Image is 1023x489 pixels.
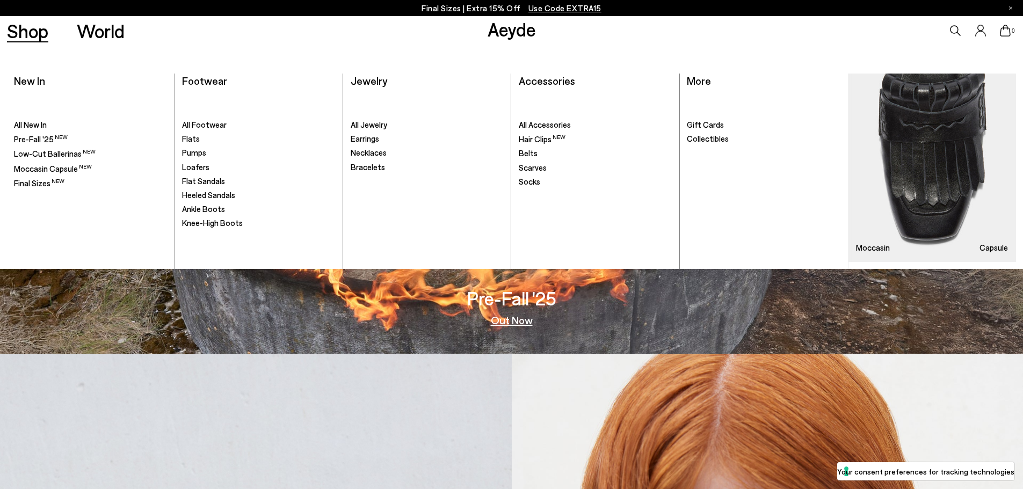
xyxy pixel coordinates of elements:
[687,134,729,143] span: Collectibles
[351,148,504,158] a: Necklaces
[351,74,387,87] a: Jewelry
[351,120,387,129] span: All Jewelry
[182,176,225,186] span: Flat Sandals
[528,3,601,13] span: Navigate to /collections/ss25-final-sizes
[182,218,336,229] a: Knee-High Boots
[182,148,336,158] a: Pumps
[351,134,504,144] a: Earrings
[488,18,536,40] a: Aeyde
[519,74,575,87] a: Accessories
[182,190,336,201] a: Heeled Sandals
[519,120,672,130] a: All Accessories
[687,74,711,87] a: More
[182,190,235,200] span: Heeled Sandals
[16,14,58,23] a: Back to Top
[7,21,48,40] a: Shop
[351,162,504,173] a: Bracelets
[4,34,157,46] h3: Style
[351,148,387,157] span: Necklaces
[980,244,1008,252] h3: Capsule
[519,163,672,173] a: Scarves
[351,162,385,172] span: Bracelets
[182,120,336,130] a: All Footwear
[351,120,504,130] a: All Jewelry
[687,120,841,130] a: Gift Cards
[519,177,672,187] a: Socks
[13,75,30,84] span: 16 px
[182,162,209,172] span: Loafers
[519,177,540,186] span: Socks
[687,134,841,144] a: Collectibles
[14,120,47,129] span: All New In
[182,218,243,228] span: Knee-High Boots
[519,148,672,159] a: Belts
[491,315,533,325] a: Out Now
[14,149,96,158] span: Low-Cut Ballerinas
[182,148,206,157] span: Pumps
[182,162,336,173] a: Loafers
[4,65,37,74] label: Font Size
[14,164,92,173] span: Moccasin Capsule
[182,204,225,214] span: Ankle Boots
[14,74,45,87] a: New In
[14,178,64,188] span: Final Sizes
[14,134,168,145] a: Pre-Fall '25
[182,74,227,87] a: Footwear
[14,178,168,189] a: Final Sizes
[519,163,547,172] span: Scarves
[519,134,672,145] a: Hair Clips
[848,74,1016,262] img: Mobile_e6eede4d-78b8-4bd1-ae2a-4197e375e133_900x.jpg
[14,148,168,159] a: Low-Cut Ballerinas
[837,462,1014,480] button: Your consent preferences for tracking technologies
[14,120,168,130] a: All New In
[182,134,336,144] a: Flats
[467,289,556,308] h3: Pre-Fall '25
[519,120,571,129] span: All Accessories
[848,74,1016,262] a: Moccasin Capsule
[519,134,565,144] span: Hair Clips
[1000,25,1011,37] a: 0
[422,2,601,15] p: Final Sizes | Extra 15% Off
[687,120,724,129] span: Gift Cards
[837,466,1014,477] label: Your consent preferences for tracking technologies
[519,148,538,158] span: Belts
[14,163,168,174] a: Moccasin Capsule
[1011,28,1016,34] span: 0
[182,134,200,143] span: Flats
[182,176,336,187] a: Flat Sandals
[182,120,227,129] span: All Footwear
[182,204,336,215] a: Ankle Boots
[14,134,68,144] span: Pre-Fall '25
[351,134,379,143] span: Earrings
[77,21,125,40] a: World
[4,4,157,14] div: Outline
[856,244,890,252] h3: Moccasin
